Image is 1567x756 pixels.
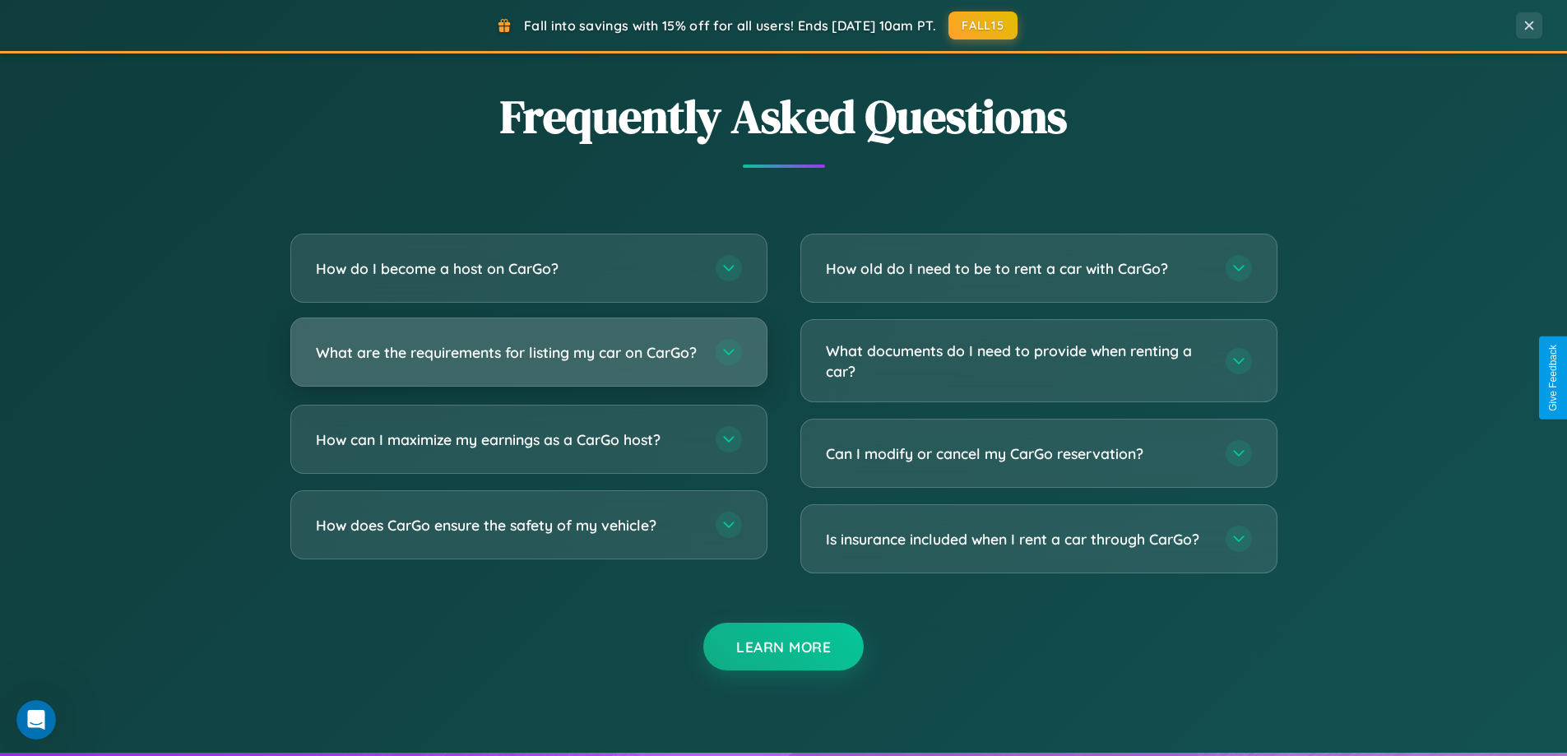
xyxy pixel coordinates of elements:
h3: How can I maximize my earnings as a CarGo host? [316,429,699,450]
h3: How does CarGo ensure the safety of my vehicle? [316,515,699,536]
h3: How do I become a host on CarGo? [316,258,699,279]
button: FALL15 [948,12,1018,39]
h3: What documents do I need to provide when renting a car? [826,341,1209,381]
button: Learn More [703,623,864,670]
span: Fall into savings with 15% off for all users! Ends [DATE] 10am PT. [524,17,936,34]
h3: Can I modify or cancel my CarGo reservation? [826,443,1209,464]
h3: How old do I need to be to rent a car with CarGo? [826,258,1209,279]
h3: Is insurance included when I rent a car through CarGo? [826,529,1209,550]
div: Give Feedback [1547,345,1559,411]
h2: Frequently Asked Questions [290,85,1277,148]
iframe: Intercom live chat [16,700,56,740]
h3: What are the requirements for listing my car on CarGo? [316,342,699,363]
